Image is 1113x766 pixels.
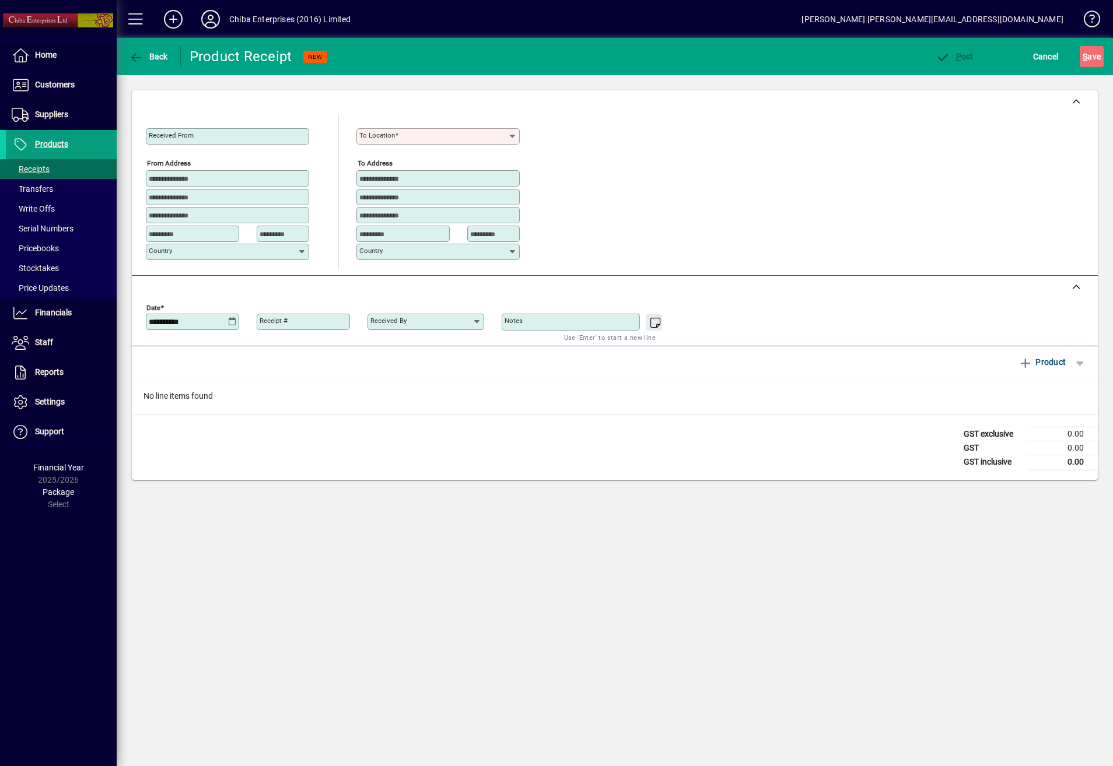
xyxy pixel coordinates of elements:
[260,317,288,325] mat-label: Receipt #
[12,224,73,233] span: Serial Numbers
[6,417,117,447] a: Support
[6,199,117,219] a: Write Offs
[1019,353,1066,371] span: Product
[956,52,961,61] span: P
[1075,2,1098,40] a: Knowledge Base
[6,388,117,417] a: Settings
[190,47,292,66] div: Product Receipt
[12,204,55,213] span: Write Offs
[505,317,523,325] mat-label: Notes
[370,317,407,325] mat-label: Received by
[126,46,171,67] button: Back
[149,247,172,255] mat-label: Country
[192,9,229,30] button: Profile
[12,164,50,174] span: Receipts
[35,50,57,59] span: Home
[129,52,168,61] span: Back
[12,263,59,273] span: Stocktakes
[12,244,59,253] span: Pricebooks
[1083,47,1101,66] span: ave
[35,427,64,436] span: Support
[933,46,977,67] button: Post
[155,9,192,30] button: Add
[6,278,117,298] a: Price Updates
[6,159,117,179] a: Receipts
[6,298,117,328] a: Financials
[359,247,383,255] mat-label: Country
[35,367,64,377] span: Reports
[6,41,117,70] a: Home
[6,219,117,238] a: Serial Numbers
[6,238,117,258] a: Pricebooks
[564,331,656,344] mat-hint: Use 'Enter' to start a new line
[6,358,117,387] a: Reports
[1013,352,1072,373] button: Product
[12,283,69,293] span: Price Updates
[33,463,84,472] span: Financial Year
[6,328,117,357] a: Staff
[35,110,68,119] span: Suppliers
[35,338,53,347] span: Staff
[359,131,395,139] mat-label: To location
[936,52,974,61] span: ost
[1030,46,1062,67] button: Cancel
[229,10,351,29] div: Chiba Enterprises (2016) Limited
[958,427,1028,441] td: GST exclusive
[801,10,1063,29] div: [PERSON_NAME] [PERSON_NAME][EMAIL_ADDRESS][DOMAIN_NAME]
[6,71,117,100] a: Customers
[958,455,1028,469] td: GST inclusive
[1033,47,1059,66] span: Cancel
[958,441,1028,455] td: GST
[308,53,323,61] span: NEW
[35,397,65,406] span: Settings
[149,131,194,139] mat-label: Received From
[1028,441,1098,455] td: 0.00
[146,303,160,311] mat-label: Date
[132,378,1098,414] div: No line items found
[6,100,117,129] a: Suppliers
[6,179,117,199] a: Transfers
[1080,46,1104,67] button: Save
[1083,52,1087,61] span: S
[1028,455,1098,469] td: 0.00
[6,258,117,278] a: Stocktakes
[35,80,75,89] span: Customers
[1028,427,1098,441] td: 0.00
[35,139,68,149] span: Products
[12,184,53,194] span: Transfers
[43,487,74,497] span: Package
[117,46,181,67] app-page-header-button: Back
[35,308,72,317] span: Financials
